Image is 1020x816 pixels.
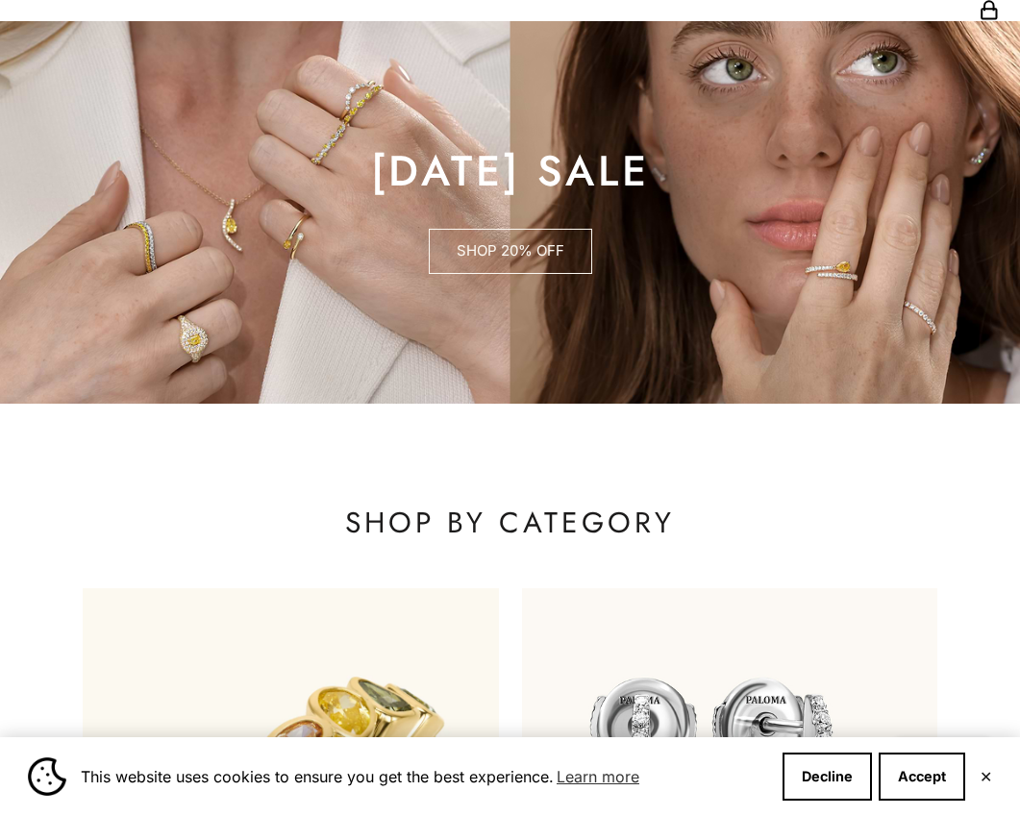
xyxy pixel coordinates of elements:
span: This website uses cookies to ensure you get the best experience. [81,762,767,791]
a: SHOP 20% OFF [429,229,592,275]
p: SHOP BY CATEGORY [83,504,936,542]
button: Decline [783,753,872,801]
button: Close [980,771,992,782]
button: Accept [879,753,965,801]
img: Cookie banner [28,757,66,796]
p: [DATE] sale [371,152,650,190]
a: Learn more [554,762,642,791]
